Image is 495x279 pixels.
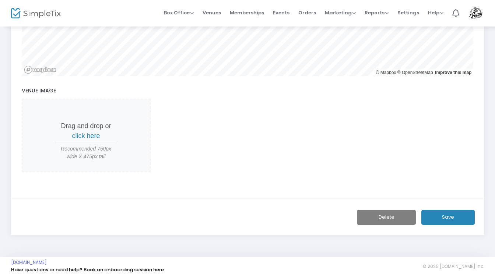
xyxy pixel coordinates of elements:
a: [DOMAIN_NAME] [11,259,47,265]
span: Recommended 750px wide X 475px tall [56,145,117,160]
span: Reports [365,9,389,16]
span: Venue Image [22,87,56,94]
span: click here [72,132,100,139]
span: Settings [397,3,419,22]
a: Mapbox [376,70,396,75]
span: Help [428,9,443,16]
span: © 2025 [DOMAIN_NAME] Inc. [423,264,484,269]
span: Venues [203,3,221,22]
a: Mapbox logo [24,66,56,74]
p: Drag and drop or [56,121,117,141]
span: Events [273,3,289,22]
span: Marketing [325,9,356,16]
span: Memberships [230,3,264,22]
a: Improve this map [435,70,471,75]
a: Have questions or need help? Book an onboarding session here [11,266,164,273]
span: Box Office [164,9,194,16]
button: Delete [357,210,416,225]
button: Save [421,210,475,225]
a: OpenStreetMap [397,70,433,75]
span: Orders [298,3,316,22]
